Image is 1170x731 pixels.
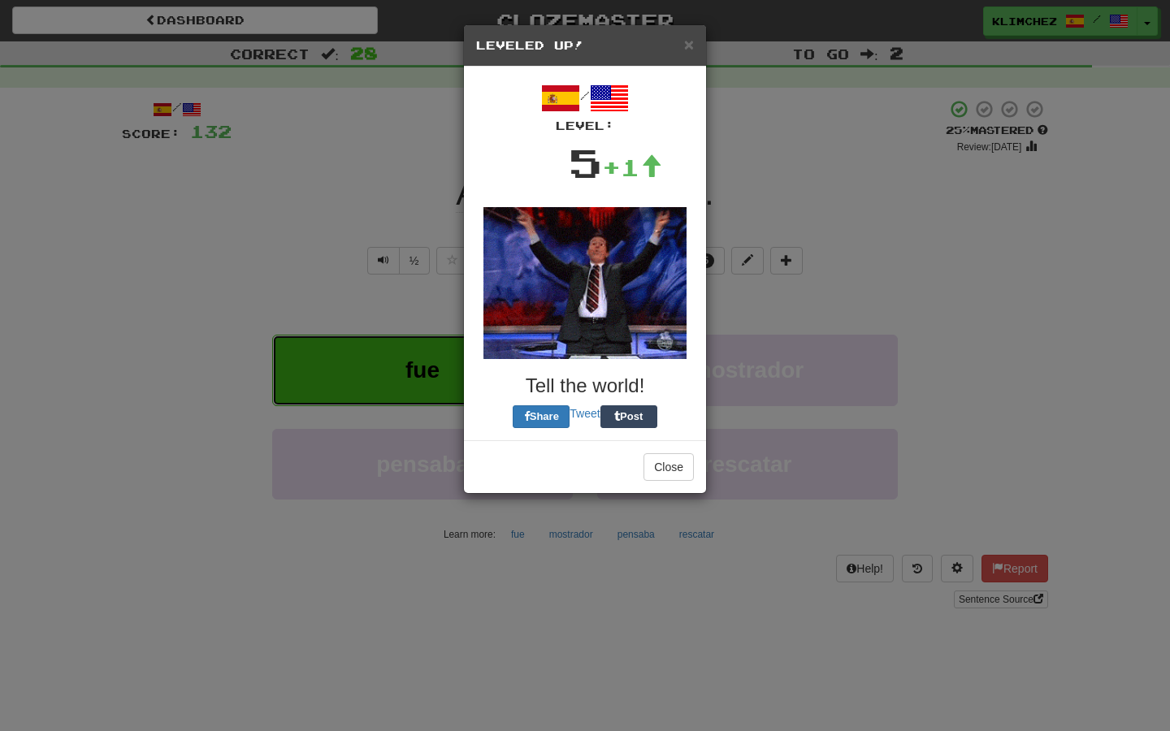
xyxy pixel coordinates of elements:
h5: Leveled Up! [476,37,694,54]
button: Close [643,453,694,481]
img: colbert-2-be1bfdc20e1ad268952deef278b8706a84000d88b3e313df47e9efb4a1bfc052.gif [483,207,687,359]
a: Tweet [570,407,600,420]
div: / [476,79,694,134]
span: × [684,35,694,54]
div: +1 [602,151,662,184]
h3: Tell the world! [476,375,694,396]
button: Post [600,405,657,428]
button: Share [513,405,570,428]
div: Level: [476,118,694,134]
button: Close [684,36,694,53]
div: 5 [569,134,602,191]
